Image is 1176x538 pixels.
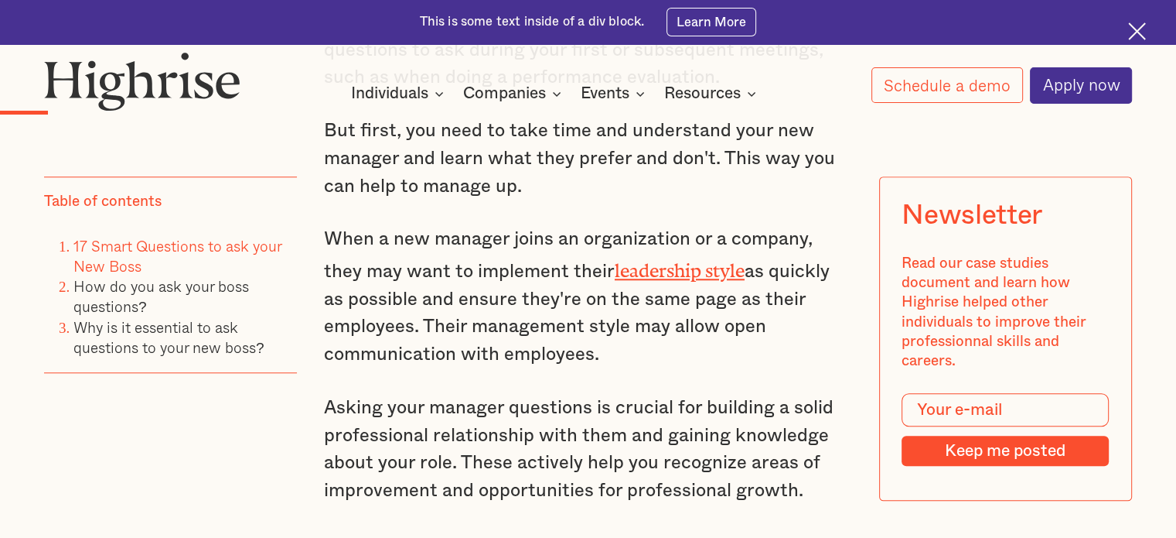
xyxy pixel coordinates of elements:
[666,8,757,36] a: Learn More
[351,84,428,103] div: Individuals
[664,84,761,103] div: Resources
[581,84,629,103] div: Events
[615,260,745,272] a: leadership style
[463,84,566,103] div: Companies
[73,275,249,317] a: How do you ask your boss questions?
[324,118,852,200] p: But first, you need to take time and understand your new manager and learn what they prefer and d...
[902,393,1110,467] form: Modal Form
[1128,22,1146,40] img: Cross icon
[871,67,1023,103] a: Schedule a demo
[902,254,1110,372] div: Read our case studies document and learn how Highrise helped other individuals to improve their p...
[44,52,240,111] img: Highrise logo
[324,395,852,505] p: Asking your manager questions is crucial for building a solid professional relationship with them...
[44,192,162,211] div: Table of contents
[1030,67,1132,104] a: Apply now
[902,435,1110,466] input: Keep me posted
[351,84,448,103] div: Individuals
[581,84,649,103] div: Events
[902,393,1110,427] input: Your e-mail
[73,315,264,358] a: Why is it essential to ask questions to your new boss?
[73,234,281,276] a: 17 Smart Questions to ask your New Boss
[420,13,645,31] div: This is some text inside of a div block.
[664,84,741,103] div: Resources
[463,84,546,103] div: Companies
[324,226,852,368] p: When a new manager joins an organization or a company, they may want to implement their as quickl...
[902,200,1042,231] div: Newsletter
